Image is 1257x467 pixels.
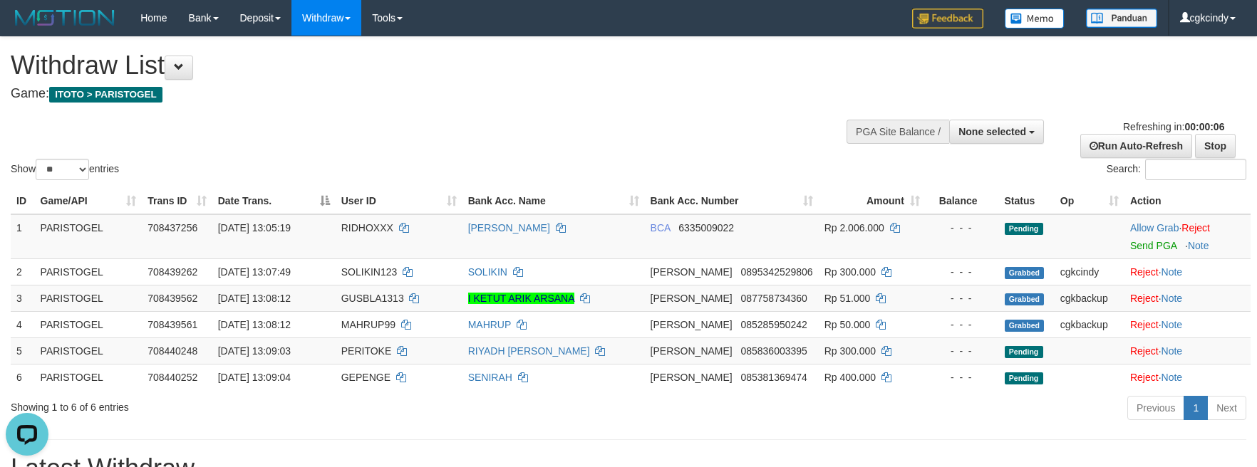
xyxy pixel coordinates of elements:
[462,188,645,214] th: Bank Acc. Name: activate to sort column ascending
[1124,214,1251,259] td: ·
[1130,372,1159,383] a: Reject
[1162,372,1183,383] a: Note
[11,7,119,28] img: MOTION_logo.png
[824,372,876,383] span: Rp 400.000
[35,337,143,364] td: PARISTOGEL
[148,266,197,278] span: 708439262
[1005,372,1043,384] span: Pending
[1005,267,1045,279] span: Grabbed
[1055,188,1124,214] th: Op: activate to sort column ascending
[468,222,550,233] a: [PERSON_NAME]
[1005,223,1043,235] span: Pending
[468,293,574,304] a: I KETUT ARIK ARSANA
[468,372,512,383] a: SENIRAH
[468,345,590,357] a: RIYADH [PERSON_NAME]
[1107,159,1246,180] label: Search:
[1055,311,1124,337] td: cgkbackup
[1086,9,1157,28] img: panduan.png
[651,293,733,304] span: [PERSON_NAME]
[1005,320,1045,332] span: Grabbed
[740,345,807,357] span: Copy 085836003395 to clipboard
[645,188,819,214] th: Bank Acc. Number: activate to sort column ascending
[11,258,35,285] td: 2
[11,159,119,180] label: Show entries
[740,293,807,304] span: Copy 087758734360 to clipboard
[11,394,513,414] div: Showing 1 to 6 of 6 entries
[740,372,807,383] span: Copy 085381369474 to clipboard
[651,372,733,383] span: [PERSON_NAME]
[11,87,824,101] h4: Game:
[1181,222,1210,233] a: Reject
[1188,240,1209,251] a: Note
[931,291,993,305] div: - - -
[651,319,733,330] span: [PERSON_NAME]
[218,319,291,330] span: [DATE] 13:08:12
[824,222,884,233] span: Rp 2.006.000
[1124,337,1251,364] td: ·
[11,311,35,337] td: 4
[218,222,291,233] span: [DATE] 13:05:19
[148,345,197,357] span: 708440248
[1124,364,1251,390] td: ·
[49,87,162,103] span: ITOTO > PARISTOGEL
[1207,396,1246,420] a: Next
[11,285,35,311] td: 3
[847,120,949,144] div: PGA Site Balance /
[6,6,48,48] button: Open LiveChat chat widget
[958,126,1026,137] span: None selected
[35,364,143,390] td: PARISTOGEL
[218,372,291,383] span: [DATE] 13:09:04
[740,266,812,278] span: Copy 0895342529806 to clipboard
[218,345,291,357] span: [DATE] 13:09:03
[336,188,462,214] th: User ID: activate to sort column ascending
[35,214,143,259] td: PARISTOGEL
[341,222,393,233] span: RIDHOXXX
[1055,258,1124,285] td: cgkcindy
[11,337,35,364] td: 5
[148,222,197,233] span: 708437256
[36,159,89,180] select: Showentries
[341,293,404,304] span: GUSBLA1313
[740,319,807,330] span: Copy 085285950242 to clipboard
[1145,159,1246,180] input: Search:
[1124,285,1251,311] td: ·
[1195,134,1236,158] a: Stop
[341,319,395,330] span: MAHRUP99
[1005,9,1065,28] img: Button%20Memo.svg
[1184,396,1208,420] a: 1
[651,345,733,357] span: [PERSON_NAME]
[912,9,983,28] img: Feedback.jpg
[1005,346,1043,358] span: Pending
[1162,266,1183,278] a: Note
[1124,188,1251,214] th: Action
[1055,285,1124,311] td: cgkbackup
[468,319,511,330] a: MAHRUP
[35,258,143,285] td: PARISTOGEL
[218,266,291,278] span: [DATE] 13:07:49
[651,222,671,233] span: BCA
[678,222,734,233] span: Copy 6335009022 to clipboard
[1130,222,1179,233] a: Allow Grab
[819,188,926,214] th: Amount: activate to sort column ascending
[1130,293,1159,304] a: Reject
[11,188,35,214] th: ID
[1005,293,1045,305] span: Grabbed
[1124,258,1251,285] td: ·
[11,364,35,390] td: 6
[11,214,35,259] td: 1
[1080,134,1192,158] a: Run Auto-Refresh
[142,188,212,214] th: Trans ID: activate to sort column ascending
[1130,345,1159,357] a: Reject
[35,285,143,311] td: PARISTOGEL
[1162,345,1183,357] a: Note
[824,319,871,330] span: Rp 50.000
[949,120,1044,144] button: None selected
[341,372,390,383] span: GEPENGE
[1127,396,1184,420] a: Previous
[468,266,507,278] a: SOLIKIN
[931,370,993,384] div: - - -
[212,188,336,214] th: Date Trans.: activate to sort column descending
[1130,266,1159,278] a: Reject
[1184,121,1224,132] strong: 00:00:06
[341,345,392,357] span: PERITOKE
